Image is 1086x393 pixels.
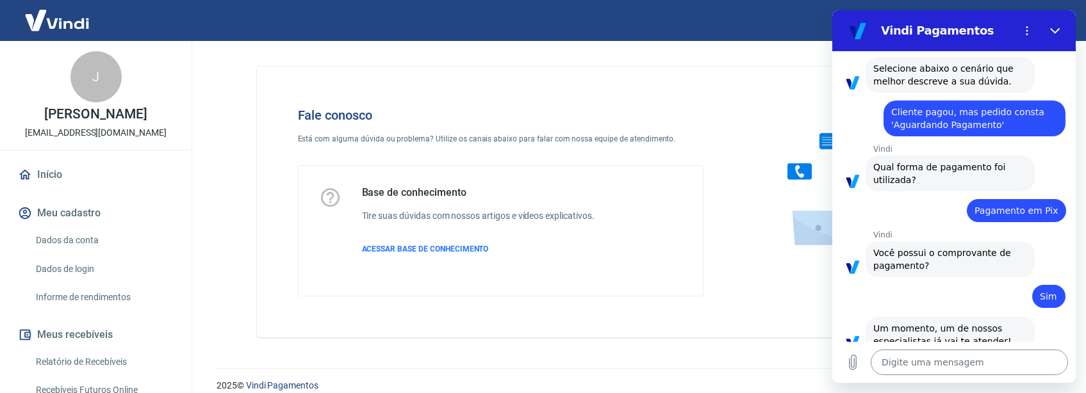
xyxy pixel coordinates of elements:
div: J [70,51,122,102]
a: Dados da conta [31,227,176,253]
img: Fale conosco [762,87,957,258]
h5: Base de conhecimento [362,186,595,199]
h6: Tire suas dúvidas com nossos artigos e vídeos explicativos. [362,209,595,223]
a: Relatório de Recebíveis [31,349,176,375]
p: [PERSON_NAME] [44,108,147,121]
button: Meus recebíveis [15,321,176,349]
a: Início [15,161,176,189]
a: ACESSAR BASE DE CONHECIMENTO [362,243,595,255]
p: 2025 © [217,379,1055,392]
img: Vindi [15,1,99,40]
a: Dados de login [31,256,176,282]
a: Informe de rendimentos [31,284,176,310]
a: Vindi Pagamentos [246,380,318,390]
p: Está com alguma dúvida ou problema? Utilize os canais abaixo para falar com nossa equipe de atend... [298,133,704,145]
span: ACESSAR BASE DE CONHECIMENTO [362,245,489,253]
button: Sair [1024,9,1071,33]
iframe: Janela de mensagens [832,10,1076,383]
h4: Fale conosco [298,108,704,123]
button: Meu cadastro [15,199,176,227]
p: [EMAIL_ADDRESS][DOMAIN_NAME] [25,126,167,140]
